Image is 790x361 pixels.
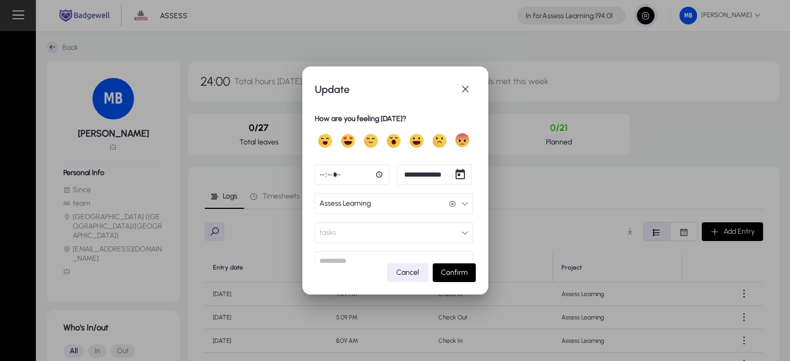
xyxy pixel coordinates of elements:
button: Cancel [387,263,429,282]
span: Cancel [396,268,419,277]
button: Open calendar [450,164,471,185]
span: tasks [319,222,336,243]
span: Assess Learning [319,193,371,214]
h1: How are you feeling [DATE]? [315,113,473,125]
span: Confirm [441,268,467,277]
h1: Update [315,81,455,98]
button: Confirm [433,263,476,282]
